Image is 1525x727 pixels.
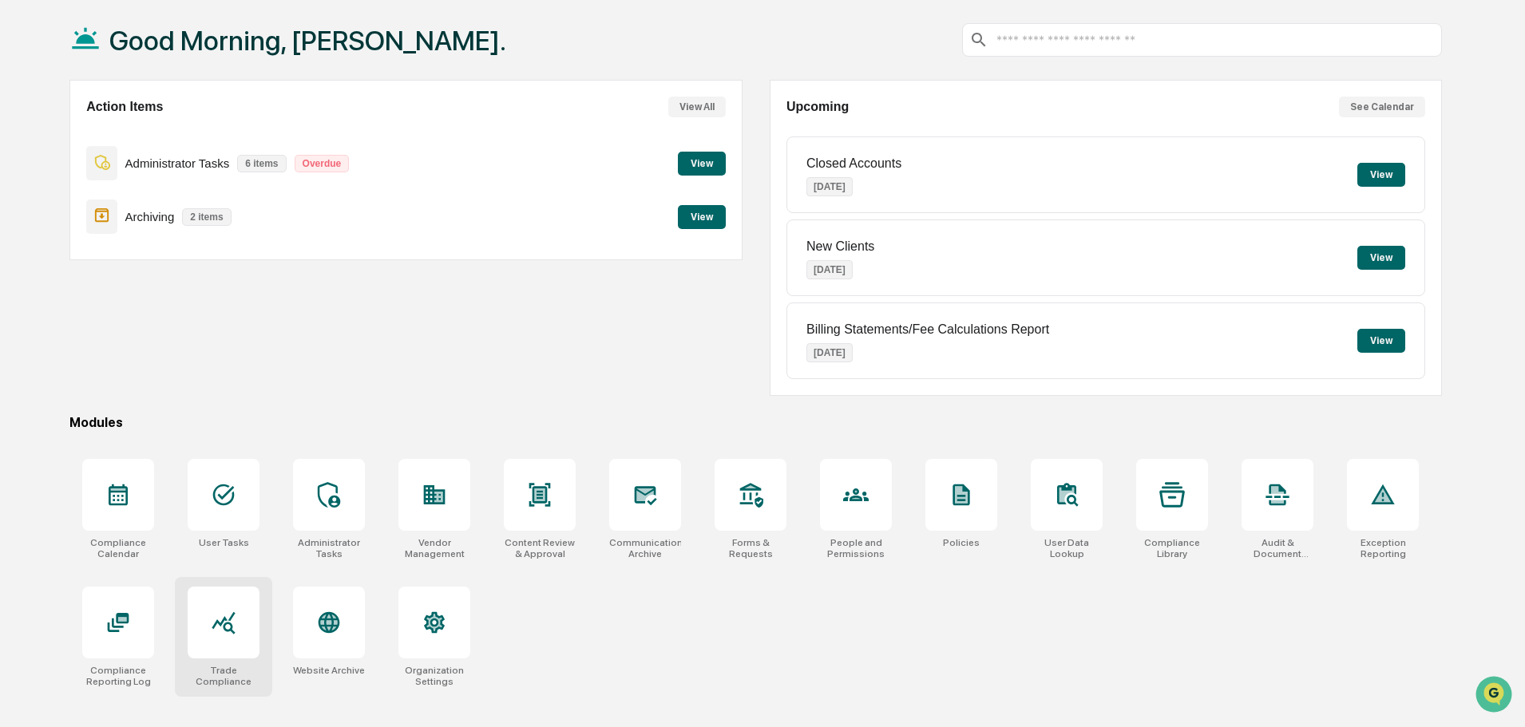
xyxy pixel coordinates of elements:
[668,97,726,117] button: View All
[10,225,107,254] a: 🔎Data Lookup
[678,152,726,176] button: View
[54,122,262,138] div: Start new chat
[188,665,259,687] div: Trade Compliance
[1357,246,1405,270] button: View
[159,271,193,283] span: Pylon
[86,100,163,114] h2: Action Items
[1357,329,1405,353] button: View
[1031,537,1103,559] div: User Data Lookup
[1474,674,1517,717] iframe: Open customer support
[109,195,204,223] a: 🗄️Attestations
[678,205,726,229] button: View
[16,34,291,59] p: How can we help?
[182,208,231,226] p: 2 items
[16,203,29,215] div: 🖐️
[398,665,470,687] div: Organization Settings
[109,25,506,57] h1: Good Morning, [PERSON_NAME].
[125,156,230,170] p: Administrator Tasks
[16,233,29,246] div: 🔎
[806,239,874,254] p: New Clients
[943,537,980,548] div: Policies
[1242,537,1313,559] div: Audit & Document Logs
[32,201,103,217] span: Preclearance
[806,177,853,196] p: [DATE]
[54,138,202,151] div: We're available if you need us!
[678,155,726,170] a: View
[806,322,1049,337] p: Billing Statements/Fee Calculations Report
[1357,163,1405,187] button: View
[199,537,249,548] div: User Tasks
[293,537,365,559] div: Administrator Tasks
[504,537,576,559] div: Content Review & Approval
[132,201,198,217] span: Attestations
[806,343,853,362] p: [DATE]
[295,155,350,172] p: Overdue
[32,231,101,247] span: Data Lookup
[82,665,154,687] div: Compliance Reporting Log
[113,270,193,283] a: Powered byPylon
[116,203,129,215] div: 🗄️
[16,122,45,151] img: 1746055101610-c473b297-6a78-478c-a979-82029cc54cd1
[69,415,1442,430] div: Modules
[293,665,365,676] div: Website Archive
[609,537,681,559] div: Communications Archive
[820,537,892,559] div: People and Permissions
[398,537,470,559] div: Vendor Management
[10,195,109,223] a: 🖐️Preclearance
[82,537,154,559] div: Compliance Calendar
[1339,97,1425,117] button: See Calendar
[806,156,901,171] p: Closed Accounts
[786,100,849,114] h2: Upcoming
[1347,537,1419,559] div: Exception Reporting
[806,260,853,279] p: [DATE]
[271,127,291,146] button: Start new chat
[237,155,286,172] p: 6 items
[1136,537,1208,559] div: Compliance Library
[125,210,175,223] p: Archiving
[678,208,726,223] a: View
[715,537,786,559] div: Forms & Requests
